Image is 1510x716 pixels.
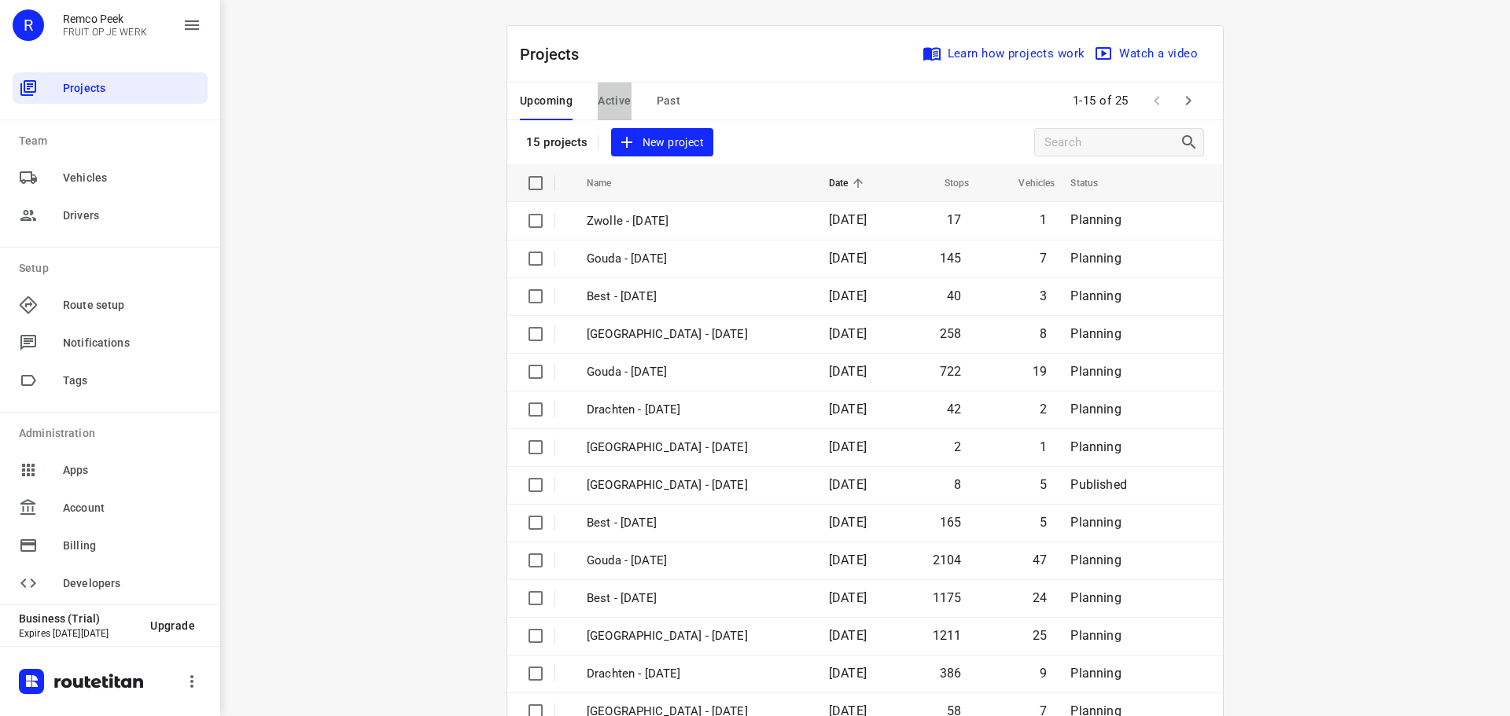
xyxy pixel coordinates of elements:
p: Gouda - [DATE] [587,250,805,268]
span: [DATE] [829,439,867,454]
p: Expires [DATE][DATE] [19,628,138,639]
p: Administration [19,425,208,442]
span: 24 [1033,590,1047,605]
div: Projects [13,72,208,104]
span: [DATE] [829,666,867,681]
p: Projects [520,42,592,66]
span: Projects [63,80,201,97]
button: New project [611,128,713,157]
span: 40 [947,288,961,303]
span: [DATE] [829,364,867,379]
div: Billing [13,530,208,561]
p: Remco Peek [63,13,147,25]
span: 17 [947,212,961,227]
span: Next Page [1173,85,1204,116]
span: 1-15 of 25 [1066,84,1135,118]
span: [DATE] [829,212,867,227]
span: 42 [947,402,961,417]
div: Route setup [13,289,208,321]
p: Drachten - [DATE] [587,401,805,419]
span: 722 [940,364,962,379]
span: [DATE] [829,590,867,605]
span: Upcoming [520,91,573,111]
span: 3 [1040,288,1047,303]
span: Developers [63,575,201,592]
span: [DATE] [829,288,867,303]
span: Planning [1070,402,1121,417]
span: 165 [940,515,962,530]
span: 8 [1040,326,1047,341]
span: Vehicles [998,174,1055,193]
span: Status [1070,174,1118,193]
div: Search [1180,133,1203,152]
span: Tags [63,373,201,389]
p: 15 projects [526,135,588,149]
span: 2104 [933,553,962,567]
span: 2 [954,439,961,454]
span: Name [587,174,632,193]
span: 19 [1033,364,1047,379]
span: 258 [940,326,962,341]
div: Tags [13,365,208,396]
span: Upgrade [150,619,195,632]
span: Active [598,91,631,111]
span: [DATE] [829,553,867,567]
span: 25 [1033,628,1047,643]
p: Drachten - Wednesday [587,665,805,683]
span: 145 [940,251,962,266]
span: 5 [1040,515,1047,530]
span: Planning [1070,666,1121,681]
span: Route setup [63,297,201,314]
span: 9 [1040,666,1047,681]
p: Zwolle - [DATE] [587,212,805,230]
span: New project [621,133,704,152]
p: Zwolle - Wednesday [587,627,805,645]
span: Published [1070,477,1127,492]
div: Developers [13,567,208,599]
p: Gouda - Wednesday [587,552,805,570]
span: Planning [1070,364,1121,379]
p: Gemeente Rotterdam - Thursday [587,476,805,494]
span: 1175 [933,590,962,605]
span: [DATE] [829,477,867,492]
span: Planning [1070,439,1121,454]
span: 2 [1040,402,1047,417]
input: Search projects [1044,130,1180,155]
span: [DATE] [829,628,867,643]
span: Planning [1070,515,1121,530]
span: Planning [1070,326,1121,341]
span: 1 [1040,212,1047,227]
span: Date [829,174,869,193]
p: Business (Trial) [19,612,138,625]
span: 7 [1040,251,1047,266]
span: Planning [1070,288,1121,303]
span: Previous Page [1141,85,1173,116]
span: 1211 [933,628,962,643]
span: [DATE] [829,251,867,266]
span: 47 [1033,553,1047,567]
div: Account [13,492,208,523]
span: Billing [63,538,201,554]
span: 8 [954,477,961,492]
div: Drivers [13,200,208,231]
span: 5 [1040,477,1047,492]
p: Antwerpen - Thursday [587,439,805,457]
span: Planning [1070,590,1121,605]
p: Best - Thursday [587,514,805,532]
p: Best - [DATE] [587,288,805,306]
div: R [13,9,44,41]
p: Gouda - [DATE] [587,363,805,381]
span: Apps [63,462,201,479]
span: 1 [1040,439,1047,454]
p: [GEOGRAPHIC_DATA] - [DATE] [587,325,805,343]
span: Planning [1070,628,1121,643]
span: Vehicles [63,170,201,186]
div: Apps [13,454,208,486]
div: Notifications [13,327,208,358]
p: Setup [19,260,208,277]
span: [DATE] [829,515,867,530]
span: Planning [1070,553,1121,567]
span: 386 [940,666,962,681]
span: Planning [1070,212,1121,227]
div: Vehicles [13,162,208,193]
